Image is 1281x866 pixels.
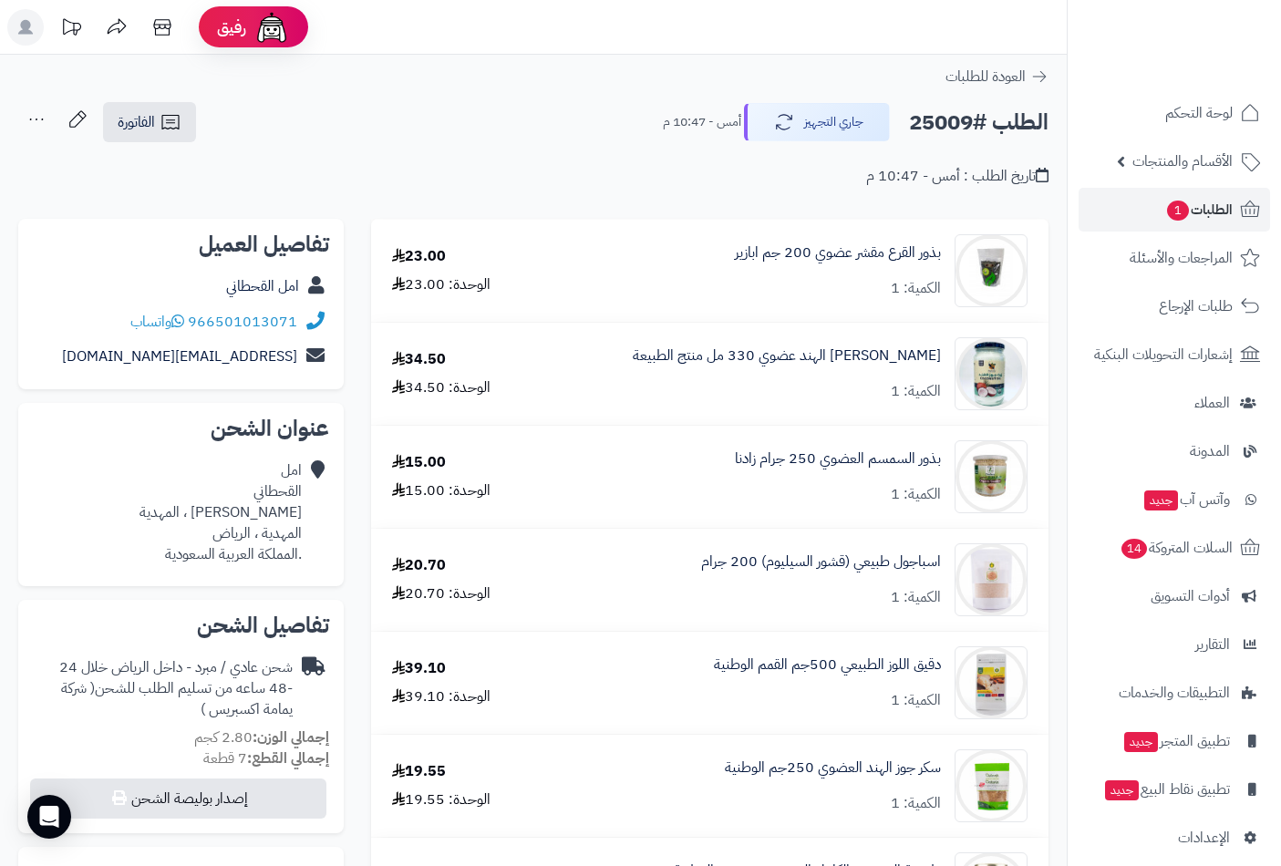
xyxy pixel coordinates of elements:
[392,761,446,782] div: 19.55
[725,758,941,778] a: سكر جوز الهند العضوي 250جم الوطنية
[253,9,290,46] img: ai-face.png
[62,345,297,367] a: [EMAIL_ADDRESS][DOMAIN_NAME]
[891,278,941,299] div: الكمية: 1
[392,274,491,295] div: الوحدة: 23.00
[891,484,941,505] div: الكمية: 1
[392,789,491,810] div: الوحدة: 19.55
[956,749,1027,822] img: 1730912016-19f06521-09b6-45f2-9423-ed5f561a1770-90x90.jpg
[1079,526,1270,570] a: السلات المتروكة14
[735,448,941,469] a: بذور السمسم العضوي 250 جرام زادنا
[392,349,446,370] div: 34.50
[1144,490,1178,510] span: جديد
[1079,188,1270,232] a: الطلبات1
[1079,816,1270,860] a: الإعدادات
[1079,381,1270,425] a: العملاء
[701,552,941,572] a: اسباجول طبيعي (قشور السيليوم) 200 جرام
[891,793,941,814] div: الكمية: 1
[945,66,1049,88] a: العودة للطلبات
[956,440,1027,513] img: 1724444106-%D8%A8%D8%B0%D9%88%D8%B1%20%D8%A7%D9%84%D8%B3%D9%85%D8%B3%D9%85%20-90x90.jpg
[392,377,491,398] div: الوحدة: 34.50
[27,795,71,839] div: Open Intercom Messenger
[1079,623,1270,666] a: التقارير
[891,381,941,402] div: الكمية: 1
[217,16,246,38] span: رفيق
[48,9,94,50] a: تحديثات المنصة
[103,102,196,142] a: الفاتورة
[956,543,1027,616] img: 1731085893-%D8%A7%D8%B3%D8%AC%D9%88%D9%84%20-90x90.jpg
[1167,201,1189,221] span: 1
[1142,487,1230,512] span: وآتس آب
[1194,390,1230,416] span: العملاء
[633,345,941,366] a: [PERSON_NAME] الهند عضوي 330 مل منتج الطبيعة
[1079,333,1270,376] a: إشعارات التحويلات البنكية
[956,234,1027,307] img: 1647293487-WhatsApp%20Image%202022-03-15%20at%2012.30.28%20AM-90x90.jpeg
[663,113,741,131] small: أمس - 10:47 م
[194,727,329,748] small: 2.80 كجم
[1121,539,1147,559] span: 14
[1094,342,1233,367] span: إشعارات التحويلات البنكية
[1120,535,1233,561] span: السلات المتروكة
[1079,429,1270,473] a: المدونة
[1103,777,1230,802] span: تطبيق نقاط البيع
[1195,632,1230,657] span: التقارير
[392,658,446,679] div: 39.10
[392,686,491,707] div: الوحدة: 39.10
[1079,719,1270,763] a: تطبيق المتجرجديد
[891,587,941,608] div: الكمية: 1
[1165,197,1233,222] span: الطلبات
[392,555,446,576] div: 20.70
[1105,780,1139,800] span: جديد
[1079,671,1270,715] a: التطبيقات والخدمات
[909,104,1049,141] h2: الطلب #25009
[188,311,297,333] a: 966501013071
[253,727,329,748] strong: إجمالي الوزن:
[392,583,491,604] div: الوحدة: 20.70
[1130,245,1233,271] span: المراجعات والأسئلة
[392,480,491,501] div: الوحدة: 15.00
[118,111,155,133] span: الفاتورة
[744,103,890,141] button: جاري التجهيز
[33,233,329,255] h2: تفاصيل العميل
[866,166,1049,187] div: تاريخ الطلب : أمس - 10:47 م
[30,778,326,819] button: إصدار بوليصة الشحن
[1132,149,1233,174] span: الأقسام والمنتجات
[1165,100,1233,126] span: لوحة التحكم
[61,677,293,720] span: ( شركة يمامة اكسبريس )
[945,66,1026,88] span: العودة للطلبات
[247,747,329,769] strong: إجمالي القطع:
[392,452,446,473] div: 15.00
[226,275,299,297] a: امل القحطاني
[33,657,293,720] div: شحن عادي / مبرد - داخل الرياض خلال 24 -48 ساعه من تسليم الطلب للشحن
[1122,728,1230,754] span: تطبيق المتجر
[392,246,446,267] div: 23.00
[956,646,1027,719] img: 1727886378-_%D8%AF%D9%82%D9%8A%D9%82%20%D8%A7%D9%84%D9%84%D9%88%D8%B2%20%D8%A7%D9%84%D8%B9%D8%B6%...
[1079,91,1270,135] a: لوحة التحكم
[1119,680,1230,706] span: التطبيقات والخدمات
[956,337,1027,410] img: 1754930001-6287019320556-90x90.jpg
[714,655,941,675] a: دقيق اللوز الطبيعي 500جم القمم الوطنية
[1079,574,1270,618] a: أدوات التسويق
[1079,768,1270,811] a: تطبيق نقاط البيعجديد
[891,690,941,711] div: الكمية: 1
[1079,478,1270,521] a: وآتس آبجديد
[33,418,329,439] h2: عنوان الشحن
[1190,438,1230,464] span: المدونة
[1079,284,1270,328] a: طلبات الإرجاع
[1124,732,1158,752] span: جديد
[1159,294,1233,319] span: طلبات الإرجاع
[130,311,184,333] a: واتساب
[33,614,329,636] h2: تفاصيل الشحن
[139,460,302,564] div: امل القحطاني [PERSON_NAME] ، المهدية المهدية ، الرياض .المملكة العربية السعودية
[1151,583,1230,609] span: أدوات التسويق
[1079,236,1270,280] a: المراجعات والأسئلة
[1178,825,1230,851] span: الإعدادات
[735,242,941,263] a: بذور القرع مقشر عضوي 200 جم ابازير
[203,747,329,769] small: 7 قطعة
